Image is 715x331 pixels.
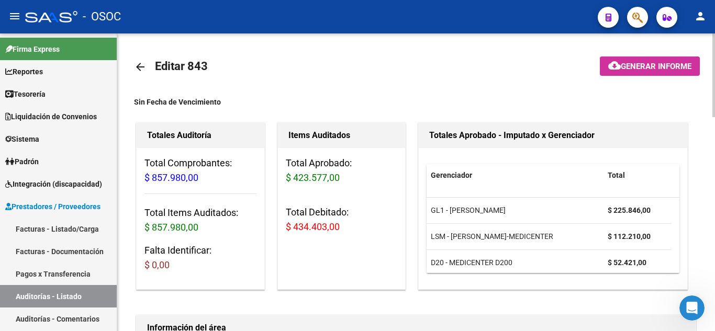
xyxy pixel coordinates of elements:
[608,206,651,214] strong: $ 225.846,00
[147,127,254,144] h1: Totales Auditoría
[155,60,208,73] span: Editar 843
[5,133,39,145] span: Sistema
[427,164,604,187] datatable-header-cell: Gerenciador
[144,243,256,272] h3: Falta Identificar:
[134,96,698,108] div: Sin Fecha de Vencimiento
[608,232,651,241] strong: $ 112.210,00
[5,66,43,77] span: Reportes
[694,10,707,22] mat-icon: person
[431,171,472,179] span: Gerenciador
[286,172,340,183] span: $ 423.577,00
[144,172,198,183] span: $ 857.980,00
[144,222,198,233] span: $ 857.980,00
[144,206,256,235] h3: Total Items Auditados:
[144,259,170,270] span: $ 0,00
[5,43,60,55] span: Firma Express
[5,178,102,190] span: Integración (discapacidad)
[286,205,398,234] h3: Total Debitado:
[288,127,395,144] h1: Items Auditados
[604,164,672,187] datatable-header-cell: Total
[608,59,621,72] mat-icon: cloud_download
[621,62,691,71] span: Generar informe
[431,258,512,267] span: D20 - MEDICENTER D200
[134,61,147,73] mat-icon: arrow_back
[286,221,340,232] span: $ 434.403,00
[600,56,700,76] button: Generar informe
[83,5,121,28] span: - OSOC
[5,201,100,212] span: Prestadores / Proveedores
[5,111,97,122] span: Liquidación de Convenios
[431,206,506,214] span: GL1 - [PERSON_NAME]
[144,156,256,185] h3: Total Comprobantes:
[8,10,21,22] mat-icon: menu
[679,295,705,321] iframe: Intercom live chat
[608,171,625,179] span: Total
[431,232,553,241] span: LSM - [PERSON_NAME]-MEDICENTER
[5,156,39,167] span: Padrón
[608,258,646,267] strong: $ 52.421,00
[286,156,398,185] h3: Total Aprobado:
[429,127,677,144] h1: Totales Aprobado - Imputado x Gerenciador
[5,88,46,100] span: Tesorería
